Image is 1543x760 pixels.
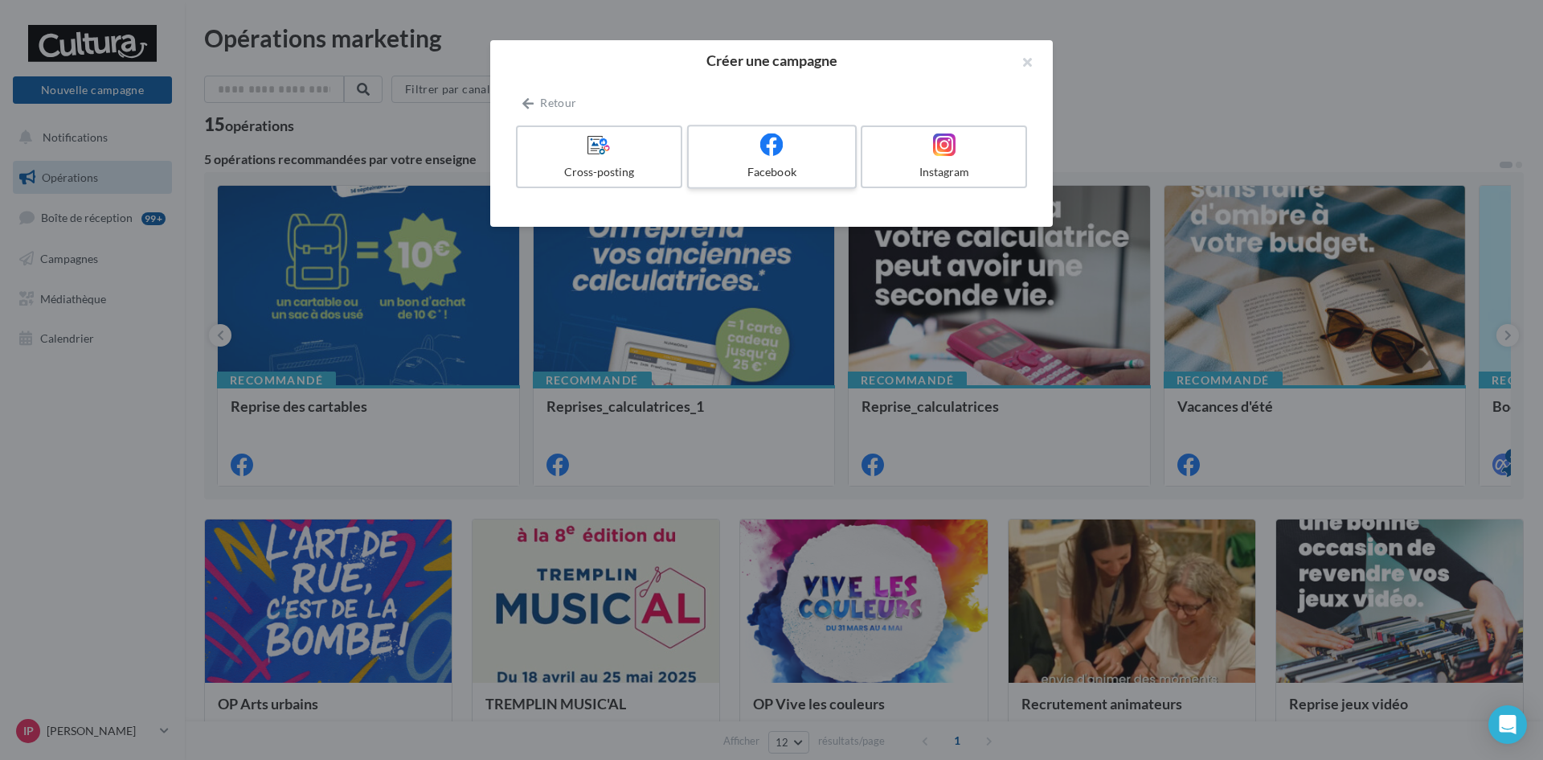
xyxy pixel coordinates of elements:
div: Instagram [869,164,1019,180]
button: Retour [516,93,583,113]
h2: Créer une campagne [516,53,1027,68]
div: Facebook [695,164,848,180]
div: Cross-posting [524,164,674,180]
div: Open Intercom Messenger [1488,705,1527,744]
